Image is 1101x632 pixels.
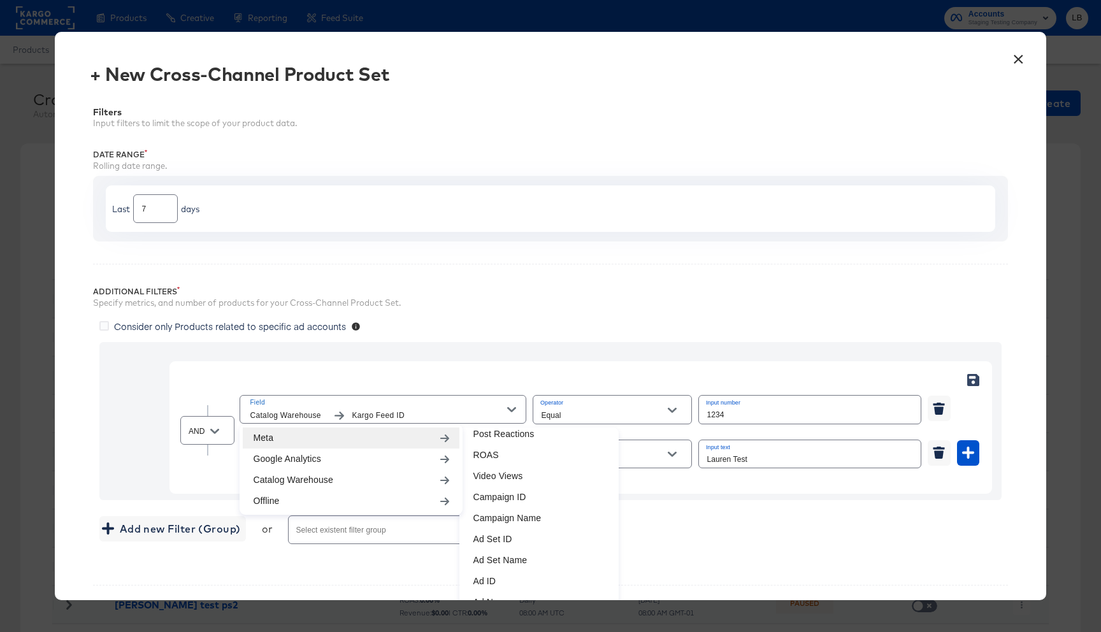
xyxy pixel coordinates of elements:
li: Google Analytics [243,449,459,470]
li: Ad ID [463,571,615,592]
div: Filters [93,107,1007,117]
button: Open [205,422,224,441]
span: Add new Filter (Group) [104,520,240,538]
div: Date Range [93,150,1007,160]
li: Video Views [463,466,615,487]
button: Open [663,401,682,420]
span: Catalog Warehouse [250,409,326,422]
li: Ad Set ID [463,529,615,550]
li: Ad Name [463,592,615,613]
div: Input filters to limit the scope of your product data. [93,117,1007,129]
div: days [181,203,199,215]
div: + New Cross-Channel Product Set [90,64,389,84]
li: Offline [243,491,459,512]
li: Ad Set Name [463,550,615,571]
span: Field [250,397,507,408]
li: Meta [243,427,459,449]
button: Add new Filter (Group) [99,516,245,542]
button: × [1007,45,1030,68]
span: Consider only Products related to specific ad accounts [114,320,346,333]
li: Catalog Warehouse [243,470,459,491]
button: FieldCatalog WarehouseKargo Feed ID [240,395,526,424]
div: Last [112,203,130,215]
button: Open [663,445,682,464]
div: Rolling date range. [93,160,1007,172]
li: ROAS [463,445,615,466]
span: Kargo Feed ID [352,409,507,422]
div: Additional Filters [93,287,1007,297]
div: Specify metrics, and number of products for your Cross-Channel Product Set. [93,297,1007,309]
input: Enter a number [699,396,921,423]
div: or [262,522,273,535]
input: Input search term [699,440,921,468]
input: Enter a number [134,190,177,217]
li: Campaign ID [463,487,615,508]
li: Post Reactions [463,424,615,445]
li: Campaign Name [463,508,615,529]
